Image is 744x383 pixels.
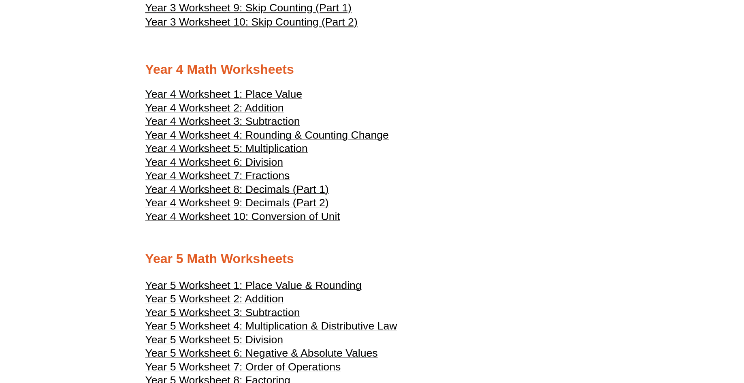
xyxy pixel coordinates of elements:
a: Year 3 Worksheet 10: Skip Counting (Part 2) [145,15,358,29]
a: Year 4 Worksheet 10: Conversion of Unit [145,214,341,222]
iframe: Chat Widget [605,291,744,383]
h2: Year 5 Math Worksheets [145,250,599,267]
span: Year 4 Worksheet 3: Subtraction [145,115,300,127]
span: Year 4 Worksheet 8: Decimals (Part 1) [145,183,329,195]
a: Year 4 Worksheet 4: Rounding & Counting Change [145,133,389,141]
a: Year 4 Worksheet 7: Fractions [145,173,290,181]
a: Year 4 Worksheet 1: Place Value [145,92,303,100]
span: Year 3 Worksheet 10: Skip Counting (Part 2) [145,16,358,28]
span: Year 5 Worksheet 1: Place Value & Rounding [145,279,362,291]
span: Year 5 Worksheet 3: Subtraction [145,306,300,319]
a: Year 5 Worksheet 1: Place Value & Rounding [145,283,362,291]
span: Year 4 Worksheet 5: Multiplication [145,142,308,154]
a: Year 4 Worksheet 9: Decimals (Part 2) [145,200,329,208]
a: Year 4 Worksheet 6: Division [145,160,284,168]
span: Year 4 Worksheet 2: Addition [145,102,284,114]
span: Year 4 Worksheet 9: Decimals (Part 2) [145,197,329,209]
a: Year 4 Worksheet 3: Subtraction [145,119,300,127]
a: Year 4 Worksheet 2: Addition [145,105,284,113]
a: Year 4 Worksheet 8: Decimals (Part 1) [145,187,329,195]
span: Year 5 Worksheet 2: Addition [145,293,284,305]
a: Year 5 Worksheet 6: Negative & Absolute Values [145,351,378,359]
span: Year 4 Worksheet 6: Division [145,156,284,168]
a: Year 4 Worksheet 5: Multiplication [145,146,308,154]
a: Year 5 Worksheet 4: Multiplication & Distributive Law [145,323,397,332]
h2: Year 4 Math Worksheets [145,61,599,78]
span: Year 5 Worksheet 4: Multiplication & Distributive Law [145,320,397,332]
span: Year 5 Worksheet 7: Order of Operations [145,361,341,373]
a: Year 5 Worksheet 5: Division [145,337,284,345]
a: Year 3 Worksheet 9: Skip Counting (Part 1) [145,1,352,15]
a: Year 5 Worksheet 2: Addition [145,296,284,304]
span: Year 4 Worksheet 10: Conversion of Unit [145,210,341,223]
span: Year 4 Worksheet 7: Fractions [145,169,290,182]
a: Year 5 Worksheet 7: Order of Operations [145,364,341,372]
a: Year 5 Worksheet 3: Subtraction [145,310,300,318]
span: Year 5 Worksheet 5: Division [145,334,284,346]
span: Year 5 Worksheet 6: Negative & Absolute Values [145,347,378,359]
span: Year 3 Worksheet 9: Skip Counting (Part 1) [145,2,352,14]
span: Year 4 Worksheet 1: Place Value [145,88,303,100]
span: Year 4 Worksheet 4: Rounding & Counting Change [145,129,389,141]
